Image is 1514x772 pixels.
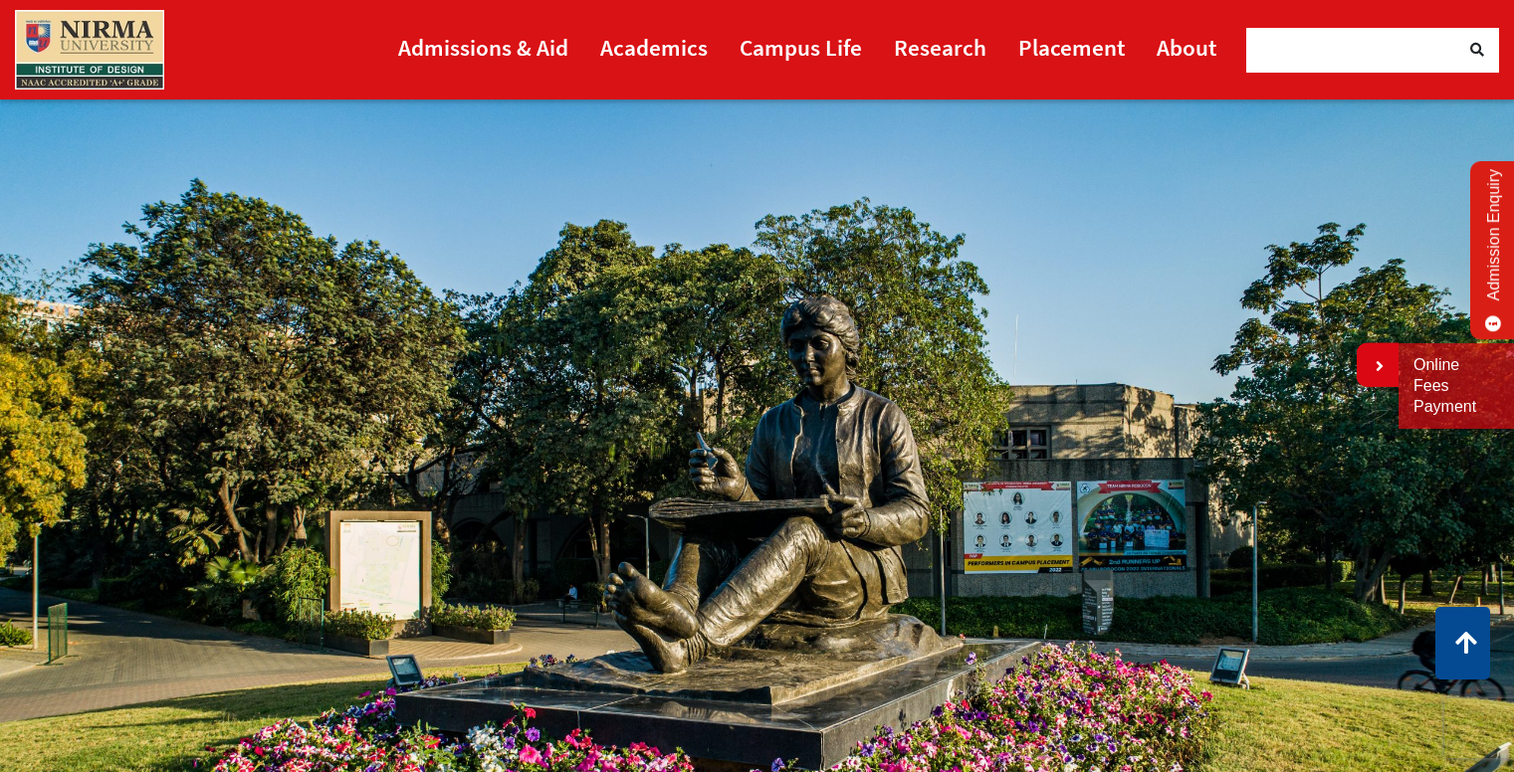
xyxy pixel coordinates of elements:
a: Campus Life [740,25,862,70]
img: main_logo [15,10,164,90]
a: About [1157,25,1216,70]
a: Admissions & Aid [398,25,568,70]
a: Research [894,25,986,70]
a: Academics [600,25,708,70]
a: Placement [1018,25,1125,70]
a: Online Fees Payment [1413,355,1499,417]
